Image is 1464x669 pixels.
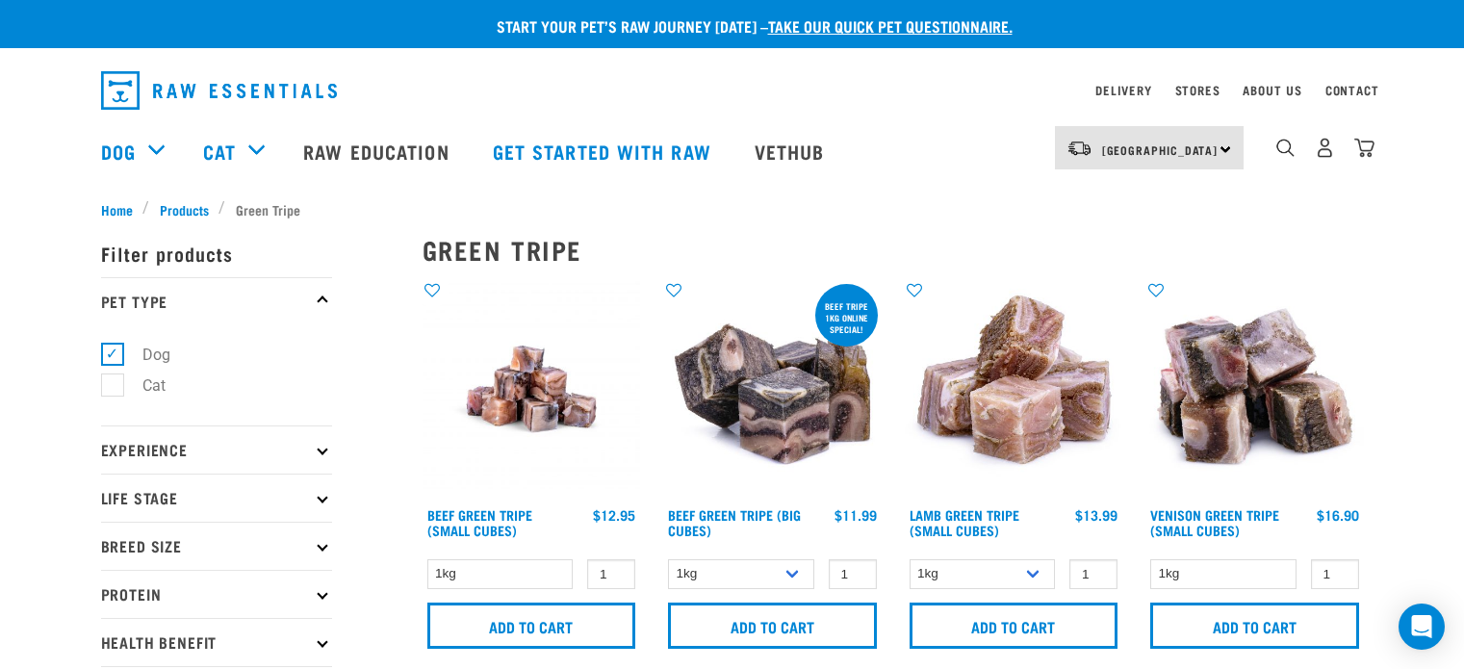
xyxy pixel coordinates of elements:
div: Beef tripe 1kg online special! [815,292,878,344]
p: Filter products [101,229,332,277]
nav: dropdown navigation [86,64,1379,117]
span: Home [101,199,133,219]
input: Add to cart [1150,603,1359,649]
span: Products [160,199,209,219]
a: Products [149,199,218,219]
h2: Green Tripe [423,235,1364,265]
a: Beef Green Tripe (Small Cubes) [427,511,532,533]
img: home-icon-1@2x.png [1276,139,1295,157]
nav: breadcrumbs [101,199,1364,219]
label: Cat [112,373,173,398]
img: Raw Essentials Logo [101,71,337,110]
input: Add to cart [427,603,636,649]
input: 1 [1069,559,1117,589]
a: Lamb Green Tripe (Small Cubes) [910,511,1019,533]
input: Add to cart [910,603,1118,649]
a: Raw Education [284,113,473,190]
div: $12.95 [593,507,635,523]
p: Pet Type [101,277,332,325]
a: Stores [1175,87,1220,93]
span: [GEOGRAPHIC_DATA] [1102,146,1219,153]
input: 1 [829,559,877,589]
img: 1079 Green Tripe Venison 01 [1145,280,1364,499]
img: 1044 Green Tripe Beef [663,280,882,499]
input: 1 [587,559,635,589]
div: $16.90 [1317,507,1359,523]
img: Beef Tripe Bites 1634 [423,280,641,499]
a: Cat [203,137,236,166]
a: About Us [1243,87,1301,93]
a: Beef Green Tripe (Big Cubes) [668,511,801,533]
a: Delivery [1095,87,1151,93]
a: take our quick pet questionnaire. [768,21,1013,30]
a: Vethub [735,113,849,190]
label: Dog [112,343,178,367]
input: Add to cart [668,603,877,649]
img: van-moving.png [1066,140,1092,157]
a: Contact [1325,87,1379,93]
div: Open Intercom Messenger [1399,604,1445,650]
p: Breed Size [101,522,332,570]
div: $13.99 [1075,507,1117,523]
a: Home [101,199,143,219]
p: Health Benefit [101,618,332,666]
div: $11.99 [835,507,877,523]
p: Life Stage [101,474,332,522]
p: Experience [101,425,332,474]
img: home-icon@2x.png [1354,138,1374,158]
a: Venison Green Tripe (Small Cubes) [1150,511,1279,533]
a: Dog [101,137,136,166]
img: 1133 Green Tripe Lamb Small Cubes 01 [905,280,1123,499]
input: 1 [1311,559,1359,589]
img: user.png [1315,138,1335,158]
p: Protein [101,570,332,618]
a: Get started with Raw [474,113,735,190]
